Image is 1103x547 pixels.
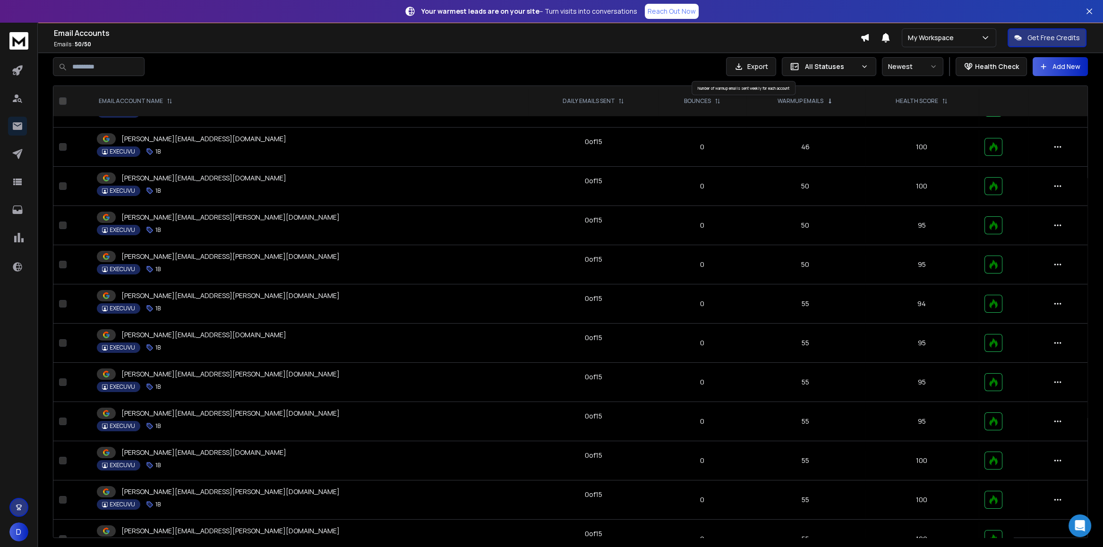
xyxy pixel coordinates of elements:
p: 0 [664,260,740,269]
p: – Turn visits into conversations [421,7,637,16]
p: [PERSON_NAME][EMAIL_ADDRESS][PERSON_NAME][DOMAIN_NAME] [121,213,340,222]
p: EXECUVU [110,305,135,312]
td: 100 [865,167,979,206]
p: [PERSON_NAME][EMAIL_ADDRESS][PERSON_NAME][DOMAIN_NAME] [121,291,340,300]
p: 0 [664,221,740,230]
strong: Your warmest leads are on your site [421,7,539,16]
div: 0 of 15 [584,490,602,499]
p: 0 [664,417,740,426]
td: 55 [746,402,865,441]
div: 0 of 15 [584,529,602,538]
td: 46 [746,128,865,167]
td: 100 [865,128,979,167]
p: My Workspace [908,33,958,43]
p: Health Check [975,62,1019,71]
button: D [9,522,28,541]
p: EXECUVU [110,226,135,234]
div: 0 of 15 [584,333,602,342]
h1: Email Accounts [54,27,860,39]
button: Get Free Credits [1008,28,1086,47]
div: 0 of 15 [584,255,602,264]
p: 1B [155,148,161,155]
td: 95 [865,245,979,284]
button: Newest [882,57,943,76]
p: 1B [155,462,161,469]
p: Get Free Credits [1027,33,1080,43]
p: 0 [664,338,740,348]
div: 0 of 15 [584,176,602,186]
p: [PERSON_NAME][EMAIL_ADDRESS][PERSON_NAME][DOMAIN_NAME] [121,409,340,418]
span: Number of warmup emails sent weekly for each account [698,85,789,91]
td: 95 [865,363,979,402]
p: EXECUVU [110,501,135,508]
p: [PERSON_NAME][EMAIL_ADDRESS][PERSON_NAME][DOMAIN_NAME] [121,369,340,379]
td: 50 [746,245,865,284]
p: Reach Out Now [648,7,696,16]
div: 0 of 15 [584,137,602,146]
td: 55 [746,284,865,324]
p: 1B [155,305,161,312]
p: 1B [155,383,161,391]
a: Reach Out Now [645,4,699,19]
span: 50 / 50 [75,40,91,48]
td: 55 [746,480,865,520]
p: 0 [664,534,740,544]
td: 94 [865,284,979,324]
p: EXECUVU [110,422,135,430]
td: 50 [746,167,865,206]
td: 95 [865,206,979,245]
p: [PERSON_NAME][EMAIL_ADDRESS][DOMAIN_NAME] [121,173,286,183]
td: 55 [746,441,865,480]
p: BOUNCES [684,97,711,105]
p: 0 [664,456,740,465]
td: 100 [865,441,979,480]
p: EXECUVU [110,187,135,195]
td: 95 [865,402,979,441]
td: 95 [865,324,979,363]
div: 0 of 15 [584,372,602,382]
button: Health Check [956,57,1027,76]
td: 55 [746,363,865,402]
p: [PERSON_NAME][EMAIL_ADDRESS][PERSON_NAME][DOMAIN_NAME] [121,526,340,536]
p: EXECUVU [110,344,135,351]
button: Add New [1033,57,1088,76]
p: [PERSON_NAME][EMAIL_ADDRESS][PERSON_NAME][DOMAIN_NAME] [121,487,340,496]
p: 0 [664,299,740,308]
td: 50 [746,206,865,245]
p: 0 [664,377,740,387]
p: [PERSON_NAME][EMAIL_ADDRESS][DOMAIN_NAME] [121,448,286,457]
p: 1B [155,187,161,195]
p: HEALTH SCORE [896,97,938,105]
img: logo [9,32,28,50]
p: 1B [155,422,161,430]
button: Export [726,57,776,76]
p: All Statuses [805,62,857,71]
div: 0 of 15 [584,451,602,460]
p: DAILY EMAILS SENT [562,97,615,105]
p: 1B [155,501,161,508]
div: 0 of 15 [584,411,602,421]
div: 0 of 15 [584,294,602,303]
p: 1B [155,344,161,351]
div: Open Intercom Messenger [1069,514,1091,537]
p: [PERSON_NAME][EMAIL_ADDRESS][PERSON_NAME][DOMAIN_NAME] [121,252,340,261]
p: 0 [664,181,740,191]
p: EXECUVU [110,383,135,391]
p: Emails : [54,41,860,48]
p: EXECUVU [110,462,135,469]
td: 100 [865,480,979,520]
div: 0 of 15 [584,215,602,225]
div: EMAIL ACCOUNT NAME [99,97,172,105]
p: WARMUP EMAILS [778,97,823,105]
p: EXECUVU [110,148,135,155]
p: 1B [155,226,161,234]
p: 0 [664,142,740,152]
p: [PERSON_NAME][EMAIL_ADDRESS][DOMAIN_NAME] [121,330,286,340]
p: EXECUVU [110,265,135,273]
p: [PERSON_NAME][EMAIL_ADDRESS][DOMAIN_NAME] [121,134,286,144]
td: 55 [746,324,865,363]
p: 0 [664,495,740,504]
p: 1B [155,265,161,273]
